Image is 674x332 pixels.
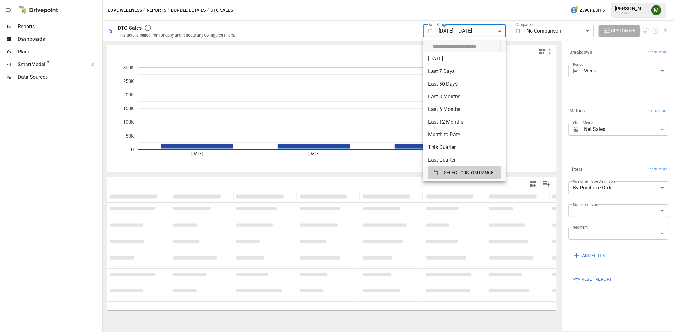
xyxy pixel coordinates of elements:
li: This Quarter [423,141,506,154]
span: SELECT CUSTOM RANGE [444,169,494,177]
button: SELECT CUSTOM RANGE [428,166,501,179]
li: Last 12 Months [423,116,506,128]
li: Last 7 Days [423,65,506,78]
li: Last 30 Days [423,78,506,90]
li: [DATE] [423,52,506,65]
li: Month to Date [423,128,506,141]
li: Last 3 Months [423,90,506,103]
li: Last Quarter [423,154,506,166]
li: Last 6 Months [423,103,506,116]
